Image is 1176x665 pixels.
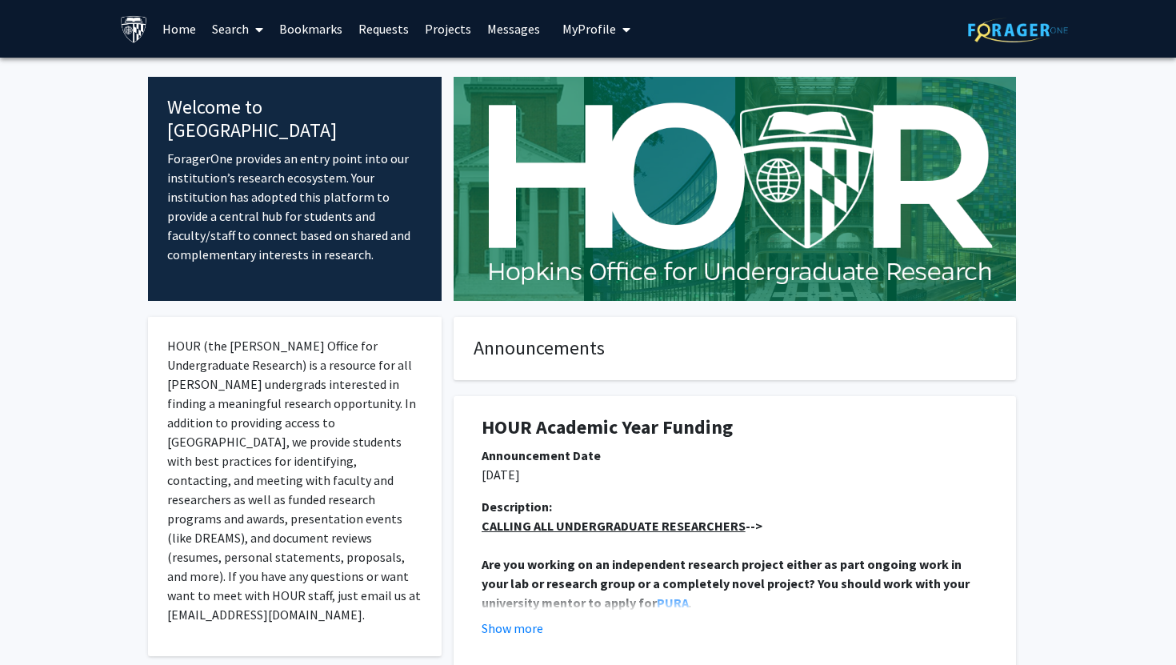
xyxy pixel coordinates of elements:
[482,518,762,534] strong: -->
[167,149,422,264] p: ForagerOne provides an entry point into our institution’s research ecosystem. Your institution ha...
[271,1,350,57] a: Bookmarks
[479,1,548,57] a: Messages
[12,593,68,653] iframe: Chat
[482,555,988,612] p: .
[167,96,422,142] h4: Welcome to [GEOGRAPHIC_DATA]
[167,336,422,624] p: HOUR (the [PERSON_NAME] Office for Undergraduate Research) is a resource for all [PERSON_NAME] un...
[657,595,689,611] a: PURA
[482,497,988,516] div: Description:
[482,465,988,484] p: [DATE]
[120,15,148,43] img: Johns Hopkins University Logo
[482,518,746,534] u: CALLING ALL UNDERGRADUATE RESEARCHERS
[154,1,204,57] a: Home
[482,416,988,439] h1: HOUR Academic Year Funding
[482,556,972,611] strong: Are you working on an independent research project either as part ongoing work in your lab or res...
[562,21,616,37] span: My Profile
[417,1,479,57] a: Projects
[350,1,417,57] a: Requests
[474,337,996,360] h4: Announcements
[482,446,988,465] div: Announcement Date
[482,619,543,638] button: Show more
[454,77,1016,301] img: Cover Image
[968,18,1068,42] img: ForagerOne Logo
[204,1,271,57] a: Search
